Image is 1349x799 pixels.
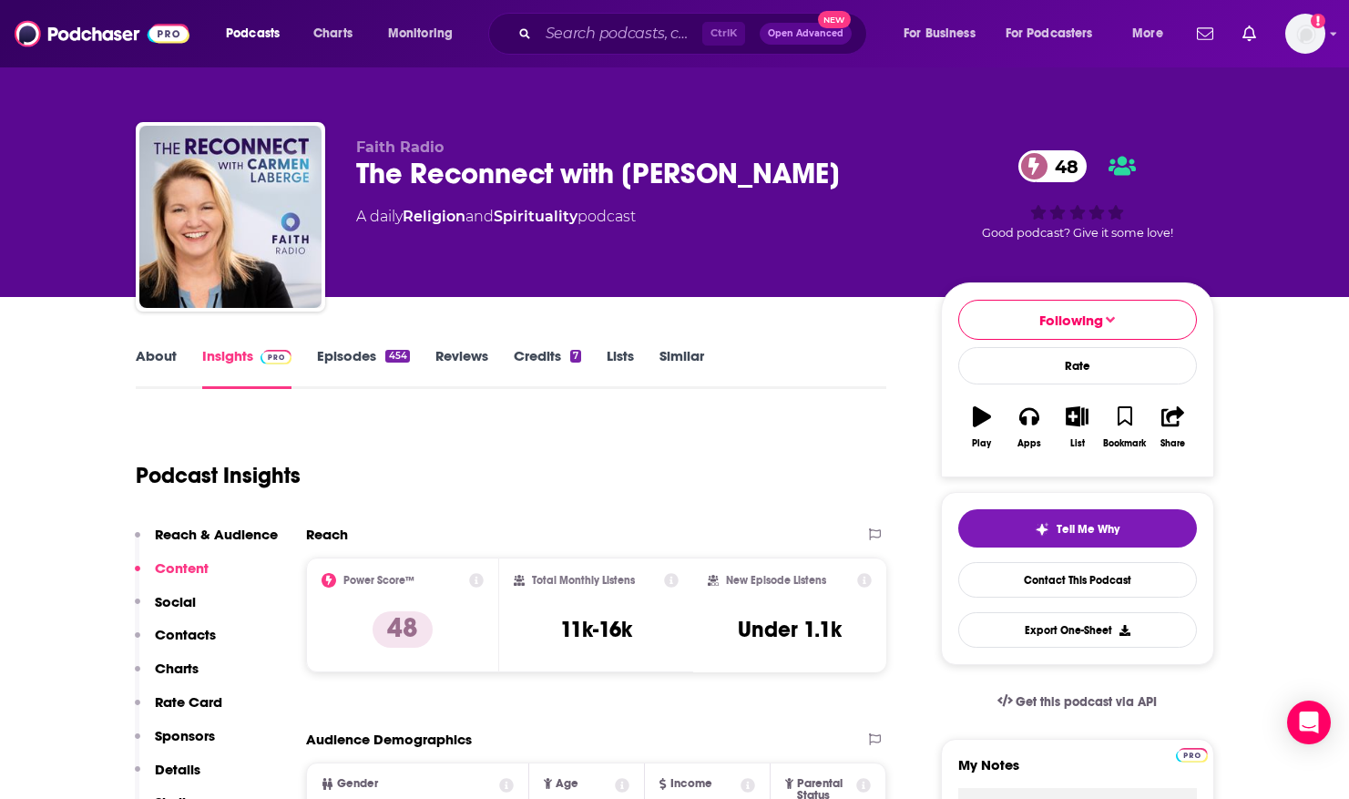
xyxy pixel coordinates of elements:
span: Podcasts [226,21,280,46]
button: Share [1149,394,1196,460]
a: Get this podcast via API [983,680,1172,724]
a: Show notifications dropdown [1235,18,1263,49]
button: Reach & Audience [135,526,278,559]
button: Rate Card [135,693,222,727]
p: Content [155,559,209,577]
p: Details [155,761,200,778]
button: Play [958,394,1006,460]
div: 7 [570,350,581,363]
div: Rate [958,347,1197,384]
span: Good podcast? Give it some love! [982,226,1173,240]
div: A daily podcast [356,206,636,228]
h2: Audience Demographics [306,731,472,748]
div: Play [972,438,991,449]
a: About [136,347,177,389]
span: Get this podcast via API [1016,694,1157,710]
h1: Podcast Insights [136,462,301,489]
h2: New Episode Listens [726,574,826,587]
div: 454 [385,350,409,363]
button: Export One-Sheet [958,612,1197,648]
p: Contacts [155,626,216,643]
a: Contact This Podcast [958,562,1197,598]
img: Podchaser Pro [261,350,292,364]
h2: Power Score™ [343,574,414,587]
button: Content [135,559,209,593]
h2: Reach [306,526,348,543]
span: Charts [313,21,353,46]
button: Apps [1006,394,1053,460]
button: Social [135,593,196,627]
span: Gender [337,778,378,790]
img: Podchaser Pro [1176,748,1208,763]
span: Logged in as ShellB [1285,14,1325,54]
p: Social [155,593,196,610]
button: Open AdvancedNew [760,23,852,45]
input: Search podcasts, credits, & more... [538,19,702,48]
img: The Reconnect with Carmen LaBerge [139,126,322,308]
label: My Notes [958,756,1197,788]
img: Podchaser - Follow, Share and Rate Podcasts [15,16,189,51]
img: User Profile [1285,14,1325,54]
button: Sponsors [135,727,215,761]
span: Age [556,778,578,790]
p: Reach & Audience [155,526,278,543]
button: open menu [1119,19,1186,48]
div: Search podcasts, credits, & more... [506,13,884,55]
a: Pro website [1176,745,1208,763]
button: Details [135,761,200,794]
a: Similar [659,347,704,389]
a: Lists [607,347,634,389]
button: Following [958,300,1197,340]
span: Tell Me Why [1057,522,1119,537]
div: Apps [1017,438,1041,449]
button: open menu [994,19,1119,48]
a: Charts [301,19,363,48]
button: open menu [891,19,998,48]
button: tell me why sparkleTell Me Why [958,509,1197,548]
span: Following [1039,312,1103,329]
button: Show profile menu [1285,14,1325,54]
svg: Add a profile image [1311,14,1325,28]
p: Charts [155,660,199,677]
button: open menu [375,19,476,48]
img: tell me why sparkle [1035,522,1049,537]
div: Bookmark [1103,438,1146,449]
button: Contacts [135,626,216,660]
h2: Total Monthly Listens [532,574,635,587]
span: 48 [1037,150,1088,182]
a: Reviews [435,347,488,389]
button: Charts [135,660,199,693]
span: For Business [904,21,976,46]
span: Faith Radio [356,138,444,156]
span: For Podcasters [1006,21,1093,46]
h3: Under 1.1k [738,616,842,643]
span: Ctrl K [702,22,745,46]
div: 48Good podcast? Give it some love! [941,138,1214,251]
span: Open Advanced [768,29,843,38]
div: List [1070,438,1085,449]
p: 48 [373,611,433,648]
span: New [818,11,851,28]
a: Spirituality [494,208,577,225]
span: Monitoring [388,21,453,46]
a: InsightsPodchaser Pro [202,347,292,389]
div: Share [1160,438,1185,449]
button: List [1053,394,1100,460]
span: and [465,208,494,225]
a: Credits7 [514,347,581,389]
div: Open Intercom Messenger [1287,701,1331,744]
h3: 11k-16k [560,616,632,643]
p: Sponsors [155,727,215,744]
span: More [1132,21,1163,46]
button: open menu [213,19,303,48]
a: Religion [403,208,465,225]
a: Show notifications dropdown [1190,18,1221,49]
span: Income [670,778,712,790]
p: Rate Card [155,693,222,711]
a: 48 [1018,150,1088,182]
button: Bookmark [1101,394,1149,460]
a: Episodes454 [317,347,409,389]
